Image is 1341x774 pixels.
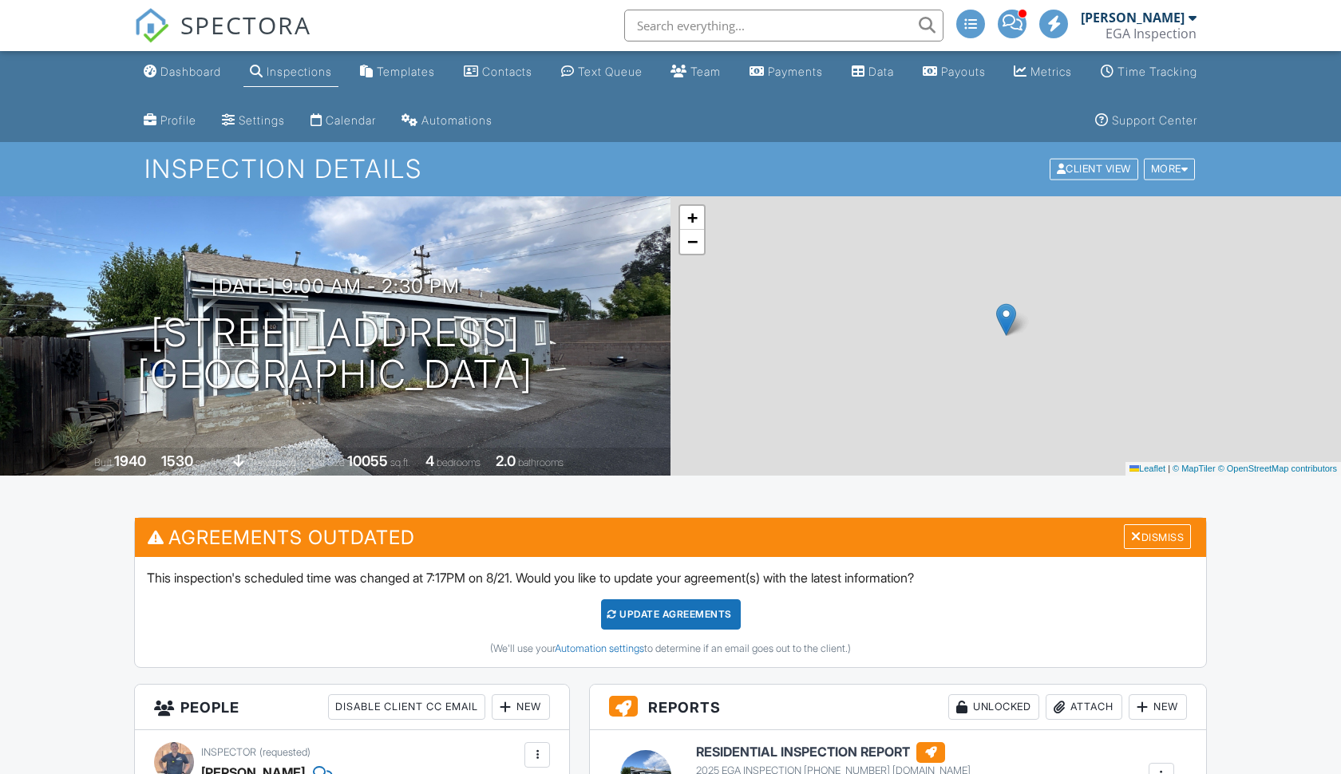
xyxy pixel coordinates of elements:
a: Dashboard [137,57,227,87]
span: crawlspace [247,456,296,468]
a: Automation settings [555,642,644,654]
a: Metrics [1007,57,1078,87]
div: (We'll use your to determine if an email goes out to the client.) [147,642,1194,655]
a: Text Queue [555,57,649,87]
div: Client View [1050,159,1138,180]
span: SPECTORA [180,8,311,41]
h1: [STREET_ADDRESS] [GEOGRAPHIC_DATA] [137,312,533,397]
span: Lot Size [311,456,345,468]
div: Time Tracking [1117,65,1197,78]
div: Text Queue [578,65,643,78]
span: sq.ft. [390,456,410,468]
div: Team [690,65,721,78]
span: bathrooms [518,456,564,468]
a: Client View [1048,162,1142,174]
a: Zoom out [680,230,704,254]
a: Leaflet [1129,464,1165,473]
a: SPECTORA [134,22,311,55]
a: Zoom in [680,206,704,230]
div: 4 [425,452,434,469]
a: Time Tracking [1094,57,1204,87]
div: 1940 [114,452,146,469]
div: Calendar [326,113,376,127]
a: Settings [216,106,291,136]
div: Disable Client CC Email [328,694,485,720]
div: EGA Inspection [1106,26,1197,41]
div: 1530 [161,452,193,469]
a: Team [664,57,727,87]
a: Data [845,57,900,87]
div: Payouts [941,65,986,78]
span: Inspector [201,746,256,758]
div: Dismiss [1124,524,1191,549]
div: [PERSON_NAME] [1081,10,1185,26]
a: Payouts [916,57,992,87]
span: Built [94,456,112,468]
h3: Reports [590,685,1206,730]
a: Company Profile [137,106,203,136]
div: Data [868,65,894,78]
a: Templates [354,57,441,87]
div: Contacts [482,65,532,78]
a: Contacts [457,57,539,87]
div: Profile [160,113,196,127]
img: The Best Home Inspection Software - Spectora [134,8,169,43]
h3: Agreements Outdated [135,518,1206,557]
div: Update Agreements [601,599,741,630]
h3: People [135,685,569,730]
div: Metrics [1030,65,1072,78]
span: bedrooms [437,456,481,468]
span: − [687,231,698,251]
div: More [1144,159,1196,180]
img: Marker [996,303,1016,336]
input: Search everything... [624,10,943,41]
div: Support Center [1112,113,1197,127]
h3: [DATE] 9:00 am - 2:30 pm [212,275,460,297]
span: | [1168,464,1170,473]
div: Settings [239,113,285,127]
div: Automations [421,113,492,127]
a: Inspections [243,57,338,87]
span: sq. ft. [196,456,218,468]
a: © MapTiler [1173,464,1216,473]
div: Payments [768,65,823,78]
a: Payments [743,57,829,87]
a: Support Center [1089,106,1204,136]
div: Templates [377,65,435,78]
div: 2.0 [496,452,516,469]
div: This inspection's scheduled time was changed at 7:17PM on 8/21. Would you like to update your agr... [135,557,1206,667]
a: © OpenStreetMap contributors [1218,464,1337,473]
span: + [687,207,698,227]
h6: RESIDENTIAL INSPECTION REPORT [696,742,971,763]
h1: Inspection Details [144,155,1197,183]
span: (requested) [259,746,311,758]
a: Calendar [304,106,382,136]
div: 10055 [347,452,388,469]
div: Unlocked [948,694,1039,720]
div: Dashboard [160,65,221,78]
div: New [492,694,550,720]
div: Attach [1046,694,1122,720]
a: Automations (Advanced) [395,106,499,136]
div: New [1129,694,1187,720]
div: Inspections [267,65,332,78]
